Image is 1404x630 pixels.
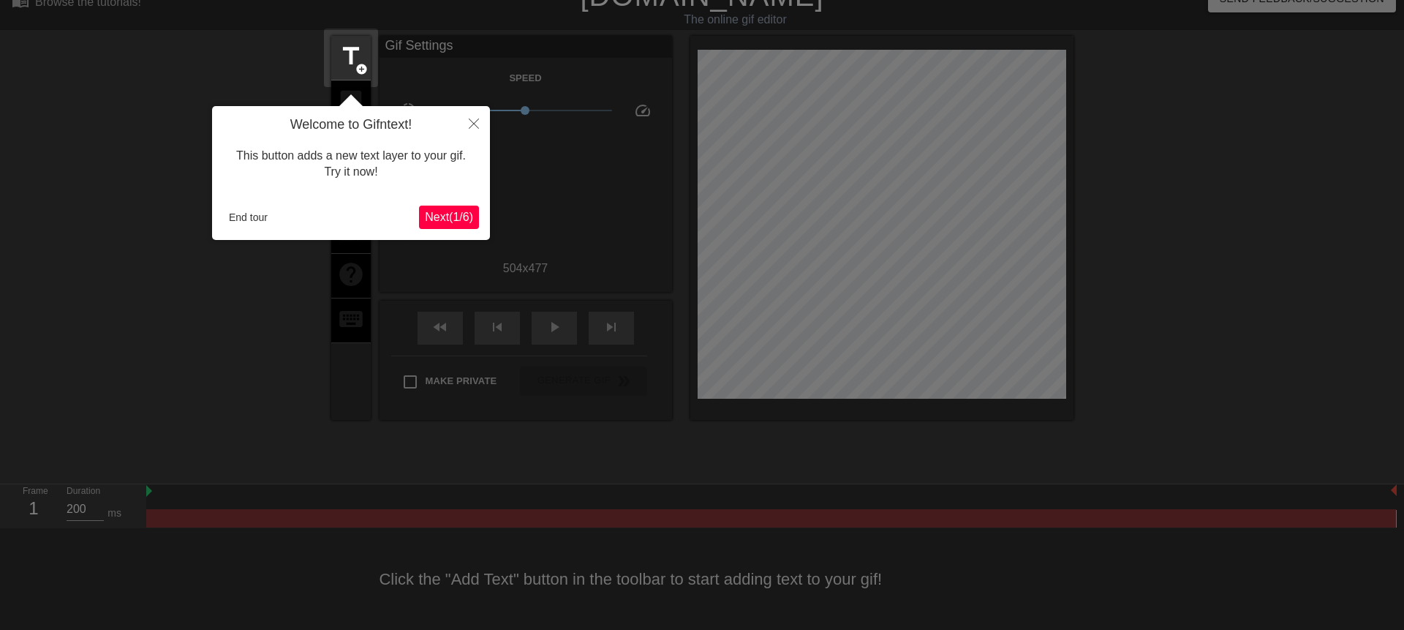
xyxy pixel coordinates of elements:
[458,106,490,140] button: Close
[223,206,273,228] button: End tour
[425,211,473,223] span: Next ( 1 / 6 )
[223,117,479,133] h4: Welcome to Gifntext!
[223,133,479,195] div: This button adds a new text layer to your gif. Try it now!
[419,206,479,229] button: Next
